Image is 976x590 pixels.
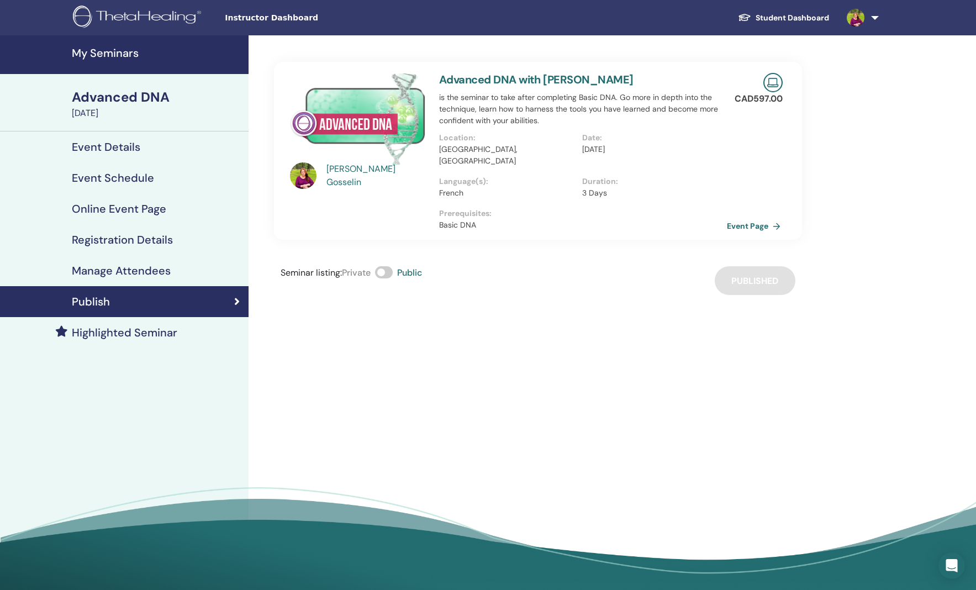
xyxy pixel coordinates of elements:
[763,73,783,92] img: Live Online Seminar
[342,267,371,278] span: Private
[72,202,166,215] h4: Online Event Page
[729,8,838,28] a: Student Dashboard
[735,92,783,106] p: CAD 597.00
[72,88,242,107] div: Advanced DNA
[72,233,173,246] h4: Registration Details
[738,13,751,22] img: graduation-cap-white.svg
[73,6,205,30] img: logo.png
[290,162,316,189] img: default.jpg
[72,326,177,339] h4: Highlighted Seminar
[281,267,342,278] span: Seminar listing :
[326,162,429,189] a: [PERSON_NAME] Gosselin
[72,295,110,308] h4: Publish
[439,219,725,231] p: Basic DNA
[582,144,719,155] p: [DATE]
[397,267,422,278] span: Public
[439,187,576,199] p: French
[290,73,426,166] img: Advanced DNA
[72,264,171,277] h4: Manage Attendees
[72,140,140,154] h4: Event Details
[65,88,249,120] a: Advanced DNA[DATE]
[847,9,864,27] img: default.jpg
[439,132,576,144] p: Location :
[439,92,725,127] p: is the seminar to take after completing Basic DNA. Go more in depth into the technique, learn how...
[225,12,391,24] span: Instructor Dashboard
[439,144,576,167] p: [GEOGRAPHIC_DATA], [GEOGRAPHIC_DATA]
[582,176,719,187] p: Duration :
[72,46,242,60] h4: My Seminars
[72,171,154,185] h4: Event Schedule
[72,107,242,120] div: [DATE]
[582,132,719,144] p: Date :
[439,208,725,219] p: Prerequisites :
[582,187,719,199] p: 3 Days
[439,72,633,87] a: Advanced DNA with [PERSON_NAME]
[439,176,576,187] p: Language(s) :
[938,552,965,579] div: Open Intercom Messenger
[727,218,785,234] a: Event Page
